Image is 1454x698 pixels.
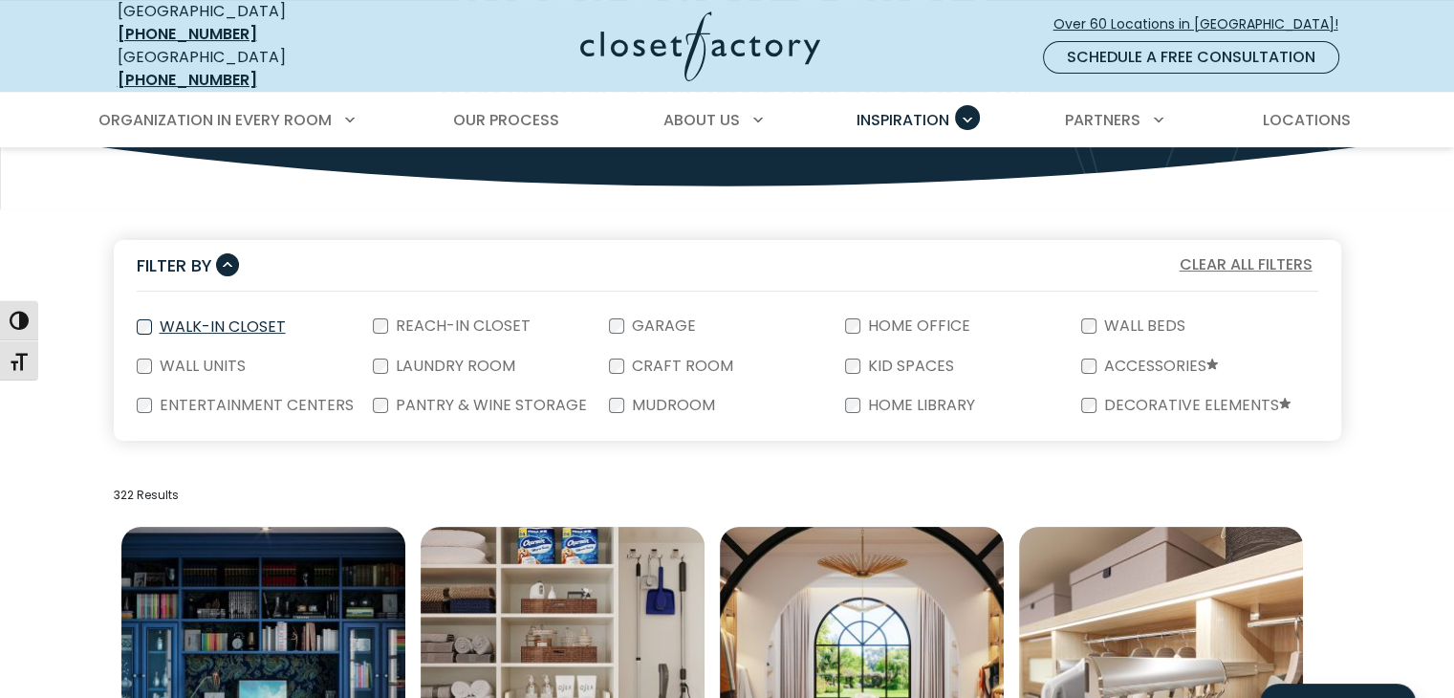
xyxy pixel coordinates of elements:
[85,94,1370,147] nav: Primary Menu
[388,359,519,374] label: Laundry Room
[118,69,257,91] a: [PHONE_NUMBER]
[118,46,395,92] div: [GEOGRAPHIC_DATA]
[152,319,290,335] label: Walk-In Closet
[98,109,332,131] span: Organization in Every Room
[624,398,719,413] label: Mudroom
[857,109,949,131] span: Inspiration
[860,359,958,374] label: Kid Spaces
[1096,318,1189,334] label: Wall Beds
[388,318,534,334] label: Reach-In Closet
[152,398,358,413] label: Entertainment Centers
[860,318,974,334] label: Home Office
[624,359,737,374] label: Craft Room
[1096,398,1294,414] label: Decorative Elements
[1065,109,1140,131] span: Partners
[1262,109,1350,131] span: Locations
[860,398,979,413] label: Home Library
[1043,41,1339,74] a: Schedule a Free Consultation
[580,11,820,81] img: Closet Factory Logo
[1053,8,1355,41] a: Over 60 Locations in [GEOGRAPHIC_DATA]!
[1053,14,1354,34] span: Over 60 Locations in [GEOGRAPHIC_DATA]!
[624,318,700,334] label: Garage
[388,398,591,413] label: Pantry & Wine Storage
[453,109,559,131] span: Our Process
[137,251,239,279] button: Filter By
[1096,359,1222,375] label: Accessories
[663,109,740,131] span: About Us
[1174,252,1318,277] button: Clear All Filters
[114,487,1341,504] p: 322 Results
[118,23,257,45] a: [PHONE_NUMBER]
[152,359,250,374] label: Wall Units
